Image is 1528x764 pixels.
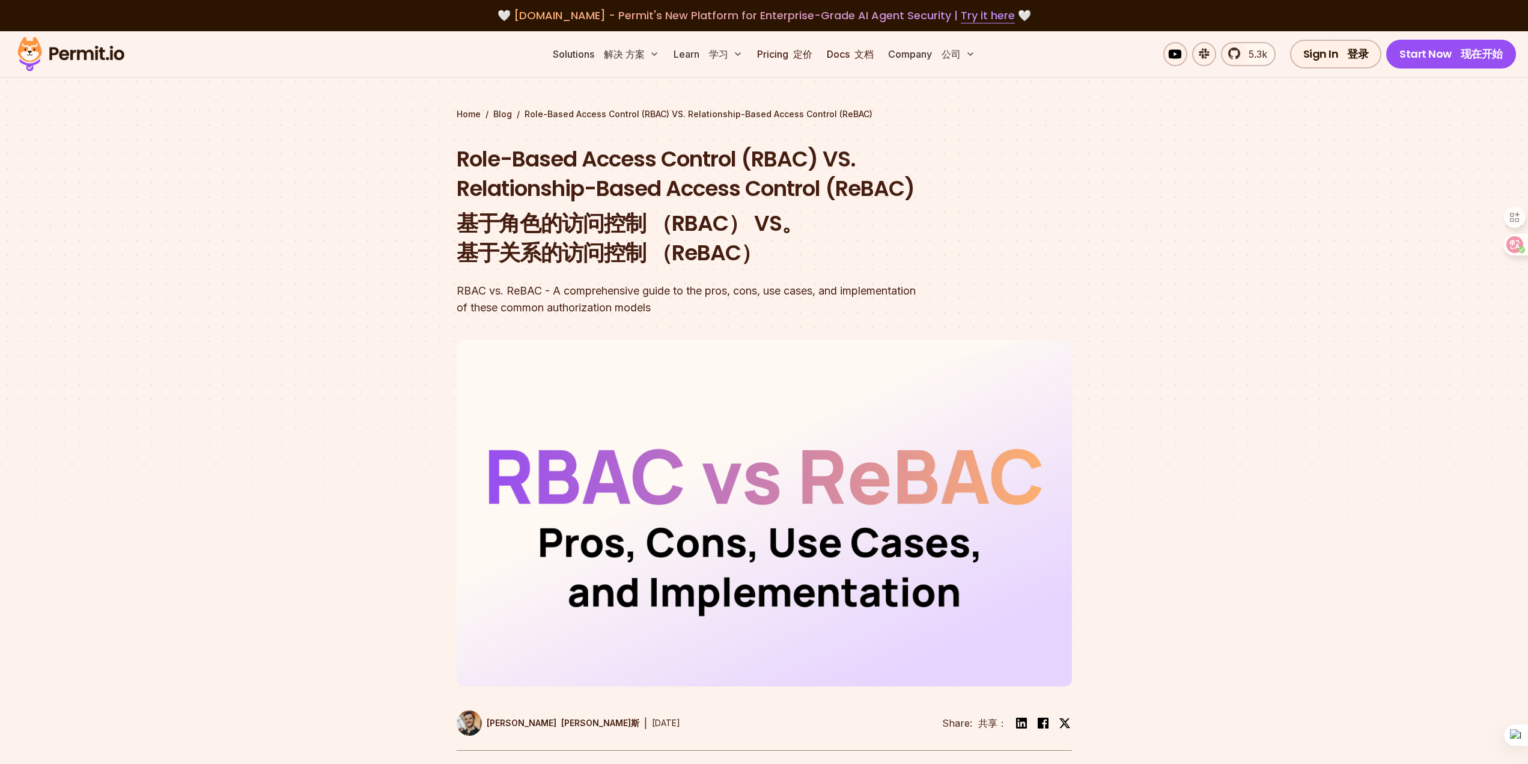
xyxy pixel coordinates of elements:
a: Blog [493,108,512,120]
font: 公司 [942,48,961,60]
button: Solutions 解决 方案 [548,42,664,66]
font: 学习 [709,48,728,60]
div: RBAC vs. ReBAC - A comprehensive guide to the pros, cons, use cases, and implementation of these ... [457,283,918,316]
font: 基于角色的访问控制 （RBAC） VS。基于关系的访问控制 （ReBAC） [457,208,803,269]
a: Pricing 定价 [752,42,817,66]
div: | [644,716,647,730]
a: Home [457,108,481,120]
img: Daniel Bass [457,711,482,736]
font: 登录 [1347,46,1368,61]
a: Sign In 登录 [1290,40,1382,69]
a: Docs 文档 [822,42,878,66]
font: 共享： [978,717,1007,729]
a: [PERSON_NAME] [PERSON_NAME]斯 [457,711,639,736]
img: twitter [1059,717,1071,729]
span: 5.3k [1241,47,1267,61]
a: 5.3k [1221,42,1276,66]
div: 🤍 🤍 [29,7,1499,24]
font: 定价 [793,48,812,60]
a: Start Now 现在开始 [1386,40,1516,69]
a: Try it here [961,8,1015,23]
img: linkedin [1014,716,1029,730]
font: [PERSON_NAME]斯 [561,718,639,728]
span: [DOMAIN_NAME] - Permit's New Platform for Enterprise-Grade AI Agent Security | [514,8,1015,23]
p: [PERSON_NAME] [487,717,639,729]
button: Company 公司 [883,42,980,66]
img: Permit logo [12,34,130,75]
h1: Role-Based Access Control (RBAC) VS. Relationship-Based Access Control (ReBAC) [457,144,918,273]
div: / / [457,108,1072,120]
button: Learn 学习 [669,42,747,66]
time: [DATE] [652,718,680,728]
img: Role-Based Access Control (RBAC) VS. Relationship-Based Access Control (ReBAC) [457,340,1072,686]
font: 文档 [854,48,874,60]
font: 解决 方案 [604,48,645,60]
font: 现在开始 [1461,46,1503,61]
li: Share: [942,716,1007,730]
img: facebook [1036,716,1050,730]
